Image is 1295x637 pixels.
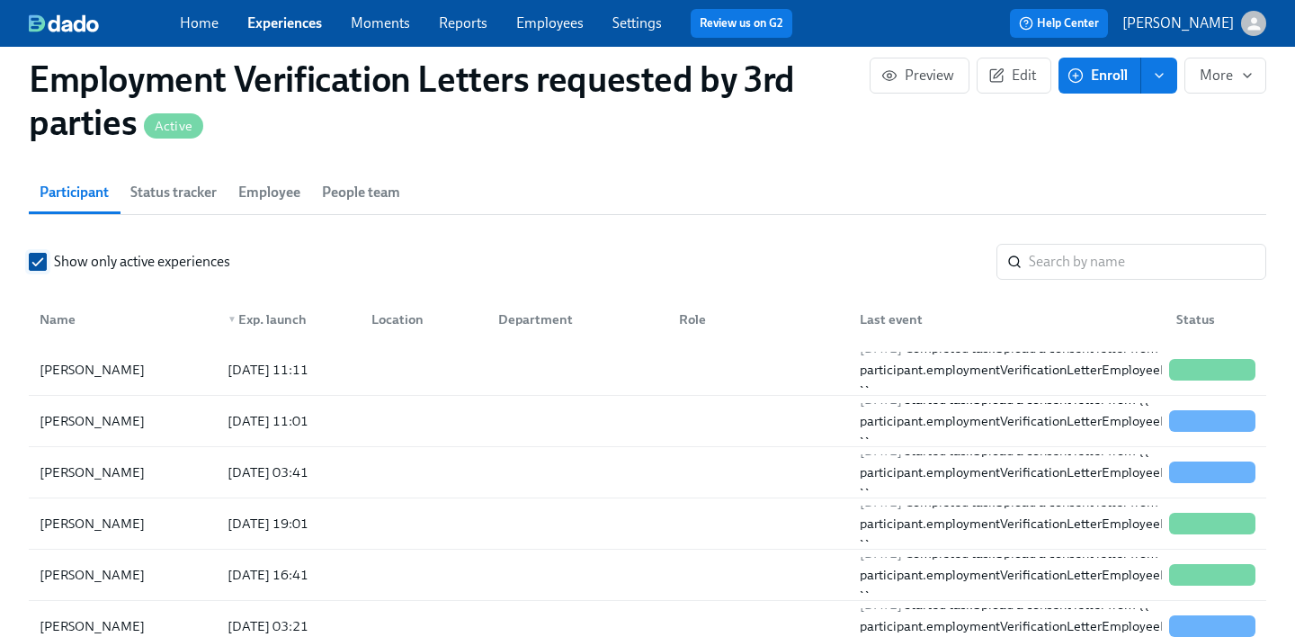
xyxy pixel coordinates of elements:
[213,301,357,337] div: ▼Exp. launch
[32,301,213,337] div: Name
[853,440,1203,505] div: Started task Upload a consent letter from {{ participant.employmentVerificationLetterEmployeeName }}
[860,391,902,408] span: [DATE]
[1200,67,1251,85] span: More
[1029,244,1266,280] input: Search by name
[357,301,483,337] div: Location
[1184,58,1266,94] button: More
[228,315,237,324] span: ▼
[977,58,1051,94] button: Edit
[853,543,1203,607] div: Completed task Upload a consent letter from {{ participant.employmentVerificationLetterEmployeeNa...
[853,337,1203,402] div: Completed task Upload a consent letter from {{ participant.employmentVerificationLetterEmployeeNa...
[180,14,219,31] a: Home
[220,564,357,586] div: [DATE] 16:41
[29,14,180,32] a: dado
[32,462,213,483] div: [PERSON_NAME]
[351,14,410,31] a: Moments
[220,410,357,432] div: [DATE] 11:01
[238,180,300,205] span: Employee
[845,301,1162,337] div: Last event
[1010,9,1108,38] button: Help Center
[672,309,845,330] div: Role
[1071,67,1128,85] span: Enroll
[491,309,665,330] div: Department
[853,309,1162,330] div: Last event
[29,396,1266,447] div: [PERSON_NAME][DATE] 11:01[DATE] Started taskUpload a consent letter from {{ participant.employmen...
[1019,14,1099,32] span: Help Center
[484,301,665,337] div: Department
[220,615,357,637] div: [DATE] 03:21
[32,359,213,381] div: [PERSON_NAME]
[220,513,357,534] div: [DATE] 19:01
[665,301,845,337] div: Role
[1141,58,1177,94] button: enroll
[54,252,230,272] span: Show only active experiences
[860,597,902,613] span: [DATE]
[691,9,792,38] button: Review us on G2
[853,389,1203,453] div: Started task Upload a consent letter from {{ participant.employmentVerificationLetterEmployeeName }}
[29,345,1266,396] div: [PERSON_NAME][DATE] 11:11[DATE] Completed taskUpload a consent letter from {{ participant.employm...
[29,58,870,144] h1: Employment Verification Letters requested by 3rd parties
[247,14,322,31] a: Experiences
[439,14,487,31] a: Reports
[220,359,357,381] div: [DATE] 11:11
[32,513,213,534] div: [PERSON_NAME]
[860,443,902,459] span: [DATE]
[29,14,99,32] img: dado
[516,14,584,31] a: Employees
[32,615,213,637] div: [PERSON_NAME]
[32,410,213,432] div: [PERSON_NAME]
[40,180,109,205] span: Participant
[1122,11,1266,36] button: [PERSON_NAME]
[220,462,357,483] div: [DATE] 03:41
[364,309,483,330] div: Location
[144,120,203,133] span: Active
[1058,58,1141,94] button: Enroll
[885,67,954,85] span: Preview
[700,14,783,32] a: Review us on G2
[130,180,217,205] span: Status tracker
[29,550,1266,601] div: [PERSON_NAME][DATE] 16:41[DATE] Completed taskUpload a consent letter from {{ participant.employm...
[220,309,357,330] div: Exp. launch
[32,309,213,330] div: Name
[1162,301,1263,337] div: Status
[853,491,1203,556] div: Completed task Upload a consent letter from {{ participant.employmentVerificationLetterEmployeeNa...
[860,340,902,356] span: [DATE]
[32,564,213,586] div: [PERSON_NAME]
[29,498,1266,550] div: [PERSON_NAME][DATE] 19:01[DATE] Completed taskUpload a consent letter from {{ participant.employm...
[1169,309,1263,330] div: Status
[1122,13,1234,33] p: [PERSON_NAME]
[860,545,902,561] span: [DATE]
[29,447,1266,498] div: [PERSON_NAME][DATE] 03:41[DATE] Started taskUpload a consent letter from {{ participant.employmen...
[322,180,400,205] span: People team
[992,67,1036,85] span: Edit
[870,58,969,94] button: Preview
[860,494,902,510] span: [DATE]
[612,14,662,31] a: Settings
